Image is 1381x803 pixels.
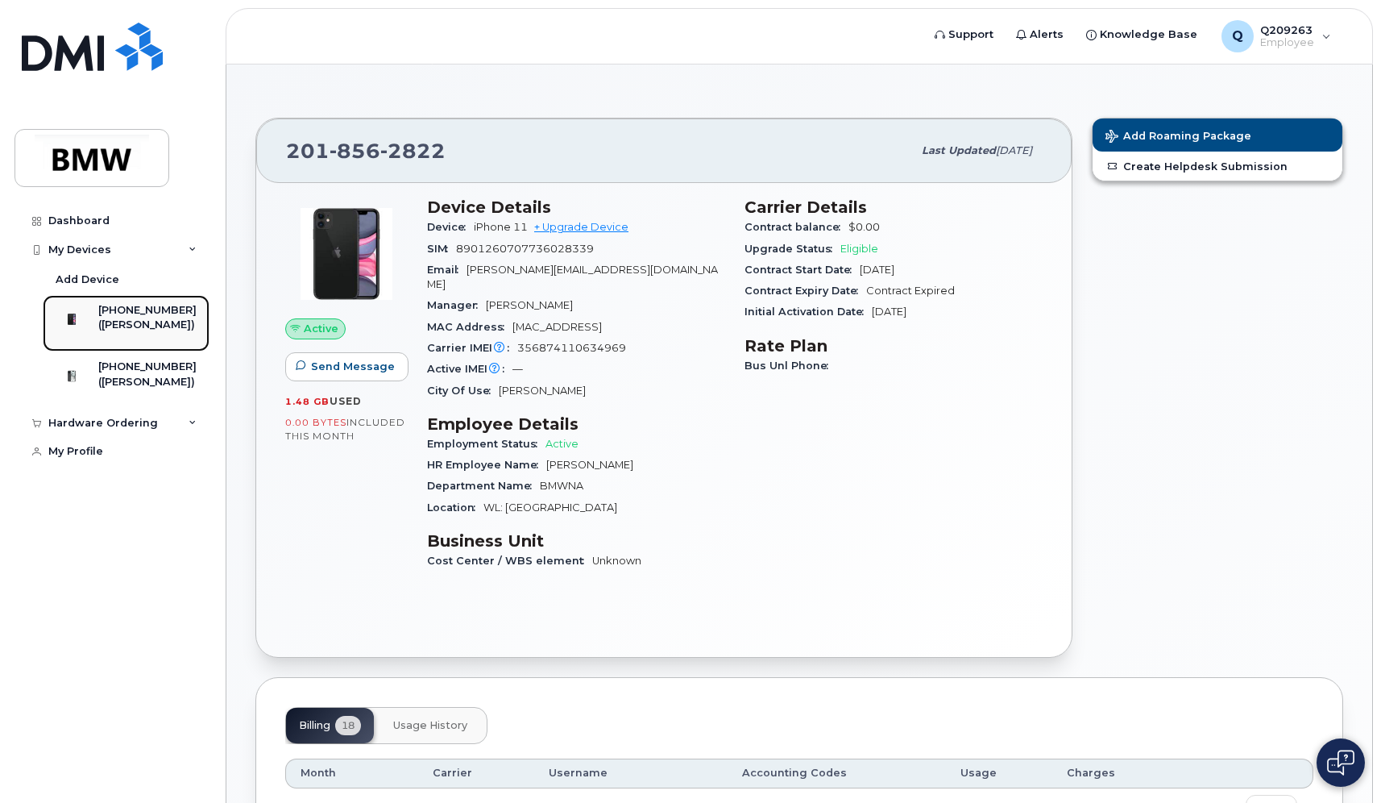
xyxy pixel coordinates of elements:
[427,264,718,290] span: [PERSON_NAME][EMAIL_ADDRESS][DOMAIN_NAME]
[427,321,512,333] span: MAC Address
[427,480,540,492] span: Department Name
[512,321,602,333] span: [MAC_ADDRESS]
[517,342,626,354] span: 356874110634969
[872,306,906,318] span: [DATE]
[427,198,725,217] h3: Device Details
[848,221,880,233] span: $0.00
[512,363,523,375] span: —
[499,385,586,397] span: [PERSON_NAME]
[427,299,486,311] span: Manager
[922,144,996,156] span: Last updated
[427,438,545,450] span: Employment Status
[946,759,1052,788] th: Usage
[1093,119,1342,152] button: Add Roaming Package
[285,352,408,381] button: Send Message
[1052,759,1179,788] th: Charges
[1105,130,1251,145] span: Add Roaming Package
[1093,152,1342,181] a: Create Helpdesk Submission
[427,459,546,471] span: HR Employee Name
[744,198,1043,217] h3: Carrier Details
[380,139,446,163] span: 2822
[427,414,725,434] h3: Employee Details
[744,264,860,276] span: Contract Start Date
[304,321,338,336] span: Active
[330,395,362,407] span: used
[393,719,467,732] span: Usage History
[427,555,592,567] span: Cost Center / WBS element
[744,285,866,297] span: Contract Expiry Date
[330,139,380,163] span: 856
[1327,750,1354,776] img: Open chat
[744,221,848,233] span: Contract balance
[456,243,594,255] span: 8901260707736028339
[744,360,836,372] span: Bus Unl Phone
[545,438,579,450] span: Active
[996,144,1032,156] span: [DATE]
[474,221,528,233] span: iPhone 11
[427,385,499,397] span: City Of Use
[483,501,617,514] span: WL: [GEOGRAPHIC_DATA]
[298,206,395,302] img: iPhone_11.jpg
[744,336,1043,356] h3: Rate Plan
[744,243,840,255] span: Upgrade Status
[866,285,955,297] span: Contract Expired
[534,221,628,233] a: + Upgrade Device
[427,501,483,514] span: Location
[546,459,633,471] span: [PERSON_NAME]
[285,396,330,407] span: 1.48 GB
[592,555,641,567] span: Unknown
[418,759,534,788] th: Carrier
[286,139,446,163] span: 201
[311,359,395,374] span: Send Message
[285,417,346,428] span: 0.00 Bytes
[540,480,583,492] span: BMWNA
[486,299,573,311] span: [PERSON_NAME]
[427,221,474,233] span: Device
[427,363,512,375] span: Active IMEI
[728,759,946,788] th: Accounting Codes
[534,759,728,788] th: Username
[744,306,872,318] span: Initial Activation Date
[427,342,517,354] span: Carrier IMEI
[860,264,894,276] span: [DATE]
[427,531,725,551] h3: Business Unit
[840,243,878,255] span: Eligible
[285,759,418,788] th: Month
[427,264,467,276] span: Email
[427,243,456,255] span: SIM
